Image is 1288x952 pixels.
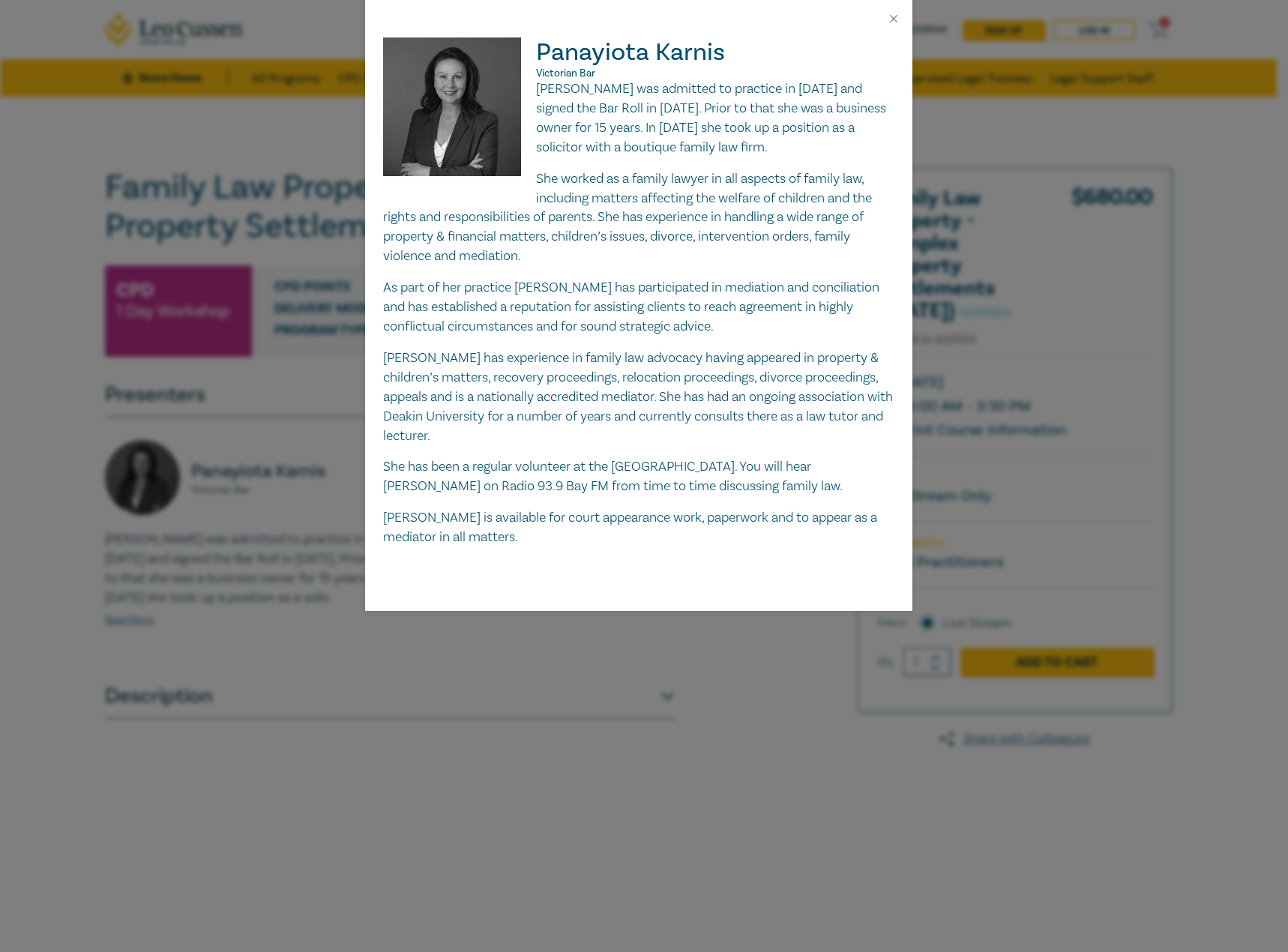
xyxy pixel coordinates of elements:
p: She worked as a family lawyer in all aspects of family law, including matters affecting the welfa... [383,169,894,267]
p: [PERSON_NAME] is available for court appearance work, paperwork and to appear as a mediator in al... [383,508,894,547]
img: Panayiota Karnis [383,37,537,191]
p: [PERSON_NAME] has experience in family law advocacy having appeared in property & children’s matt... [383,349,894,446]
p: [PERSON_NAME] was admitted to practice in [DATE] and signed the Bar Roll in [DATE]. Prior to that... [383,79,894,157]
h2: Panayiota Karnis [383,37,894,79]
button: Close [887,12,900,25]
p: As part of her practice [PERSON_NAME] has participated in mediation and conciliation and has esta... [383,278,894,337]
p: She has been a regular volunteer at the [GEOGRAPHIC_DATA]. You will hear [PERSON_NAME] on Radio 9... [383,457,894,496]
span: Victorian Bar [536,67,595,80]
